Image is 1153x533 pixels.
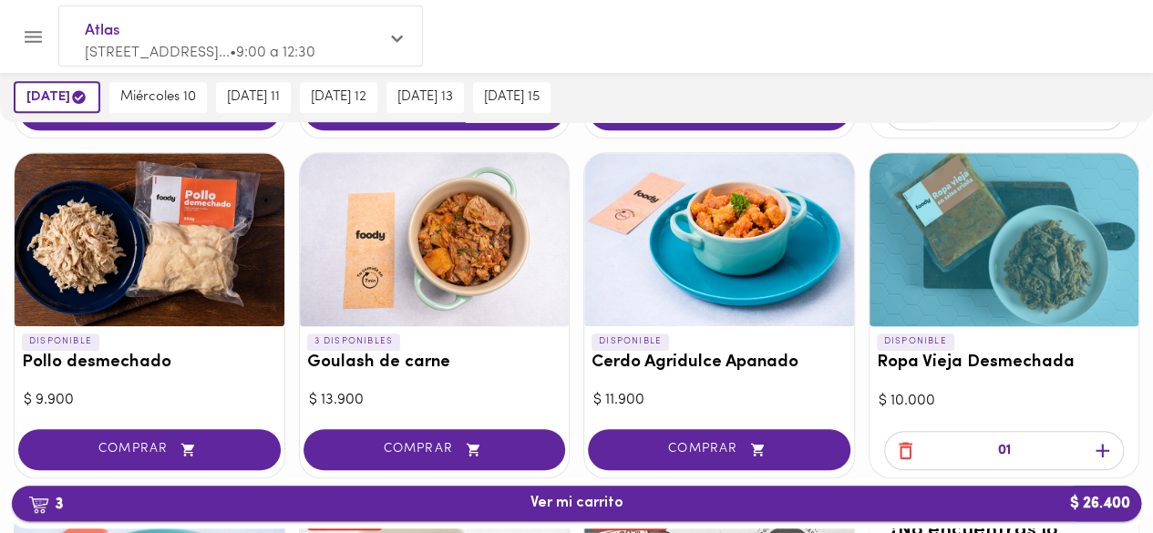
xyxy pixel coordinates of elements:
[877,333,954,350] p: DISPONIBLE
[588,429,850,470] button: COMPRAR
[584,153,854,326] div: Cerdo Agridulce Apanado
[879,391,1130,412] div: $ 10.000
[12,486,1141,521] button: 3Ver mi carrito$ 26.400
[870,153,1139,326] div: Ropa Vieja Desmechada
[22,333,99,350] p: DISPONIBLE
[304,429,566,470] button: COMPRAR
[326,442,543,457] span: COMPRAR
[611,442,828,457] span: COMPRAR
[877,354,1132,373] h3: Ropa Vieja Desmechada
[307,333,401,350] p: 3 DISPONIBLES
[216,82,291,113] button: [DATE] 11
[386,82,464,113] button: [DATE] 13
[85,19,378,43] span: Atlas
[300,153,570,326] div: Goulash de carne
[120,89,196,106] span: miércoles 10
[85,46,315,60] span: [STREET_ADDRESS]... • 9:00 a 12:30
[997,441,1010,462] p: 01
[24,390,275,411] div: $ 9.900
[18,429,281,470] button: COMPRAR
[593,390,845,411] div: $ 11.900
[300,82,377,113] button: [DATE] 12
[22,354,277,373] h3: Pollo desmechado
[14,81,100,113] button: [DATE]
[109,82,207,113] button: miércoles 10
[11,15,56,59] button: Menu
[311,89,366,106] span: [DATE] 12
[397,89,453,106] span: [DATE] 13
[15,153,284,326] div: Pollo desmechado
[307,354,562,373] h3: Goulash de carne
[530,495,623,512] span: Ver mi carrito
[484,89,540,106] span: [DATE] 15
[41,442,258,457] span: COMPRAR
[26,88,88,106] span: [DATE]
[309,390,561,411] div: $ 13.900
[592,333,669,350] p: DISPONIBLE
[227,89,280,106] span: [DATE] 11
[473,82,551,113] button: [DATE] 15
[1047,427,1135,515] iframe: Messagebird Livechat Widget
[28,496,49,514] img: cart.png
[592,354,847,373] h3: Cerdo Agridulce Apanado
[17,492,74,516] b: 3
